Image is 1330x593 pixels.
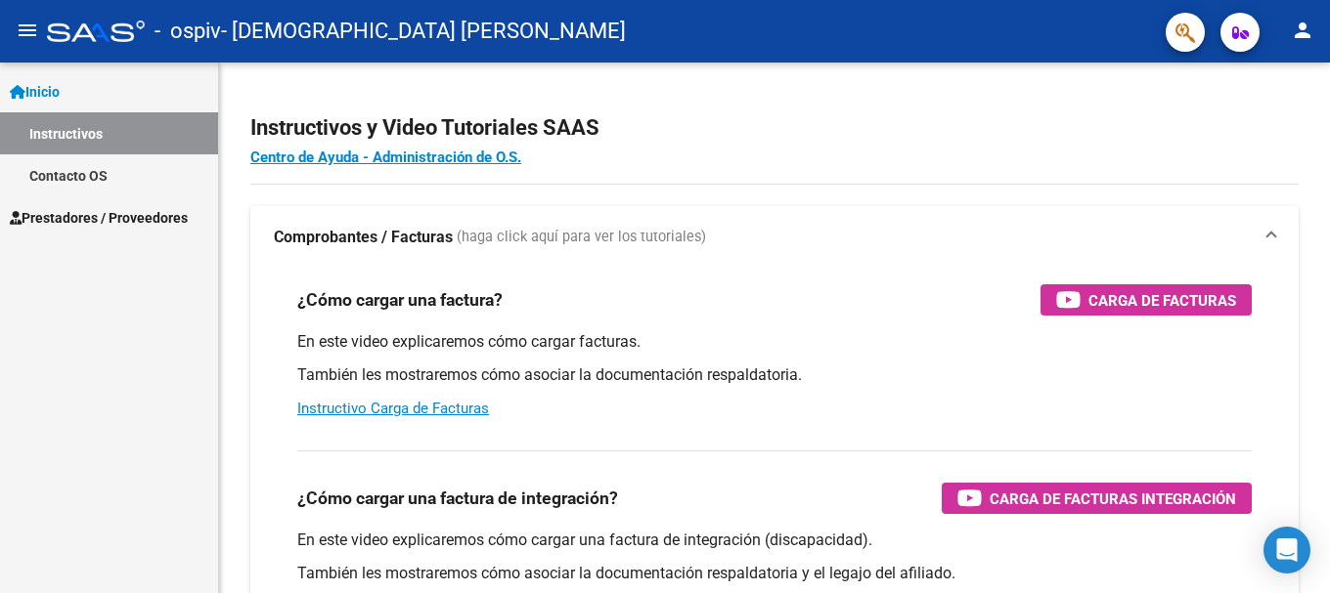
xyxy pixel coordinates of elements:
[250,109,1299,147] h2: Instructivos y Video Tutoriales SAAS
[10,207,188,229] span: Prestadores / Proveedores
[1291,19,1314,42] mat-icon: person
[297,286,503,314] h3: ¿Cómo cargar una factura?
[10,81,60,103] span: Inicio
[250,148,521,166] a: Centro de Ayuda - Administración de O.S.
[250,206,1299,269] mat-expansion-panel-header: Comprobantes / Facturas (haga click aquí para ver los tutoriales)
[1041,284,1252,316] button: Carga de Facturas
[297,485,618,512] h3: ¿Cómo cargar una factura de integración?
[297,563,1252,584] p: También les mostraremos cómo asociar la documentación respaldatoria y el legajo del afiliado.
[457,227,706,248] span: (haga click aquí para ver los tutoriales)
[221,10,626,53] span: - [DEMOGRAPHIC_DATA] [PERSON_NAME]
[1263,527,1310,573] div: Open Intercom Messenger
[297,529,1252,551] p: En este video explicaremos cómo cargar una factura de integración (discapacidad).
[1088,288,1236,313] span: Carga de Facturas
[274,227,453,248] strong: Comprobantes / Facturas
[16,19,39,42] mat-icon: menu
[990,487,1236,511] span: Carga de Facturas Integración
[942,483,1252,514] button: Carga de Facturas Integración
[297,331,1252,353] p: En este video explicaremos cómo cargar facturas.
[297,364,1252,386] p: También les mostraremos cómo asociar la documentación respaldatoria.
[297,400,489,417] a: Instructivo Carga de Facturas
[155,10,221,53] span: - ospiv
